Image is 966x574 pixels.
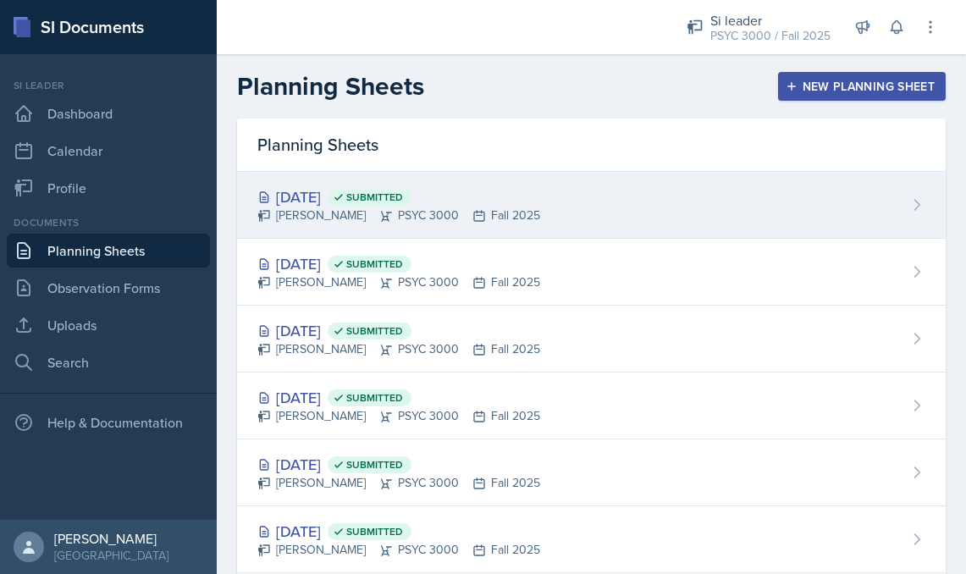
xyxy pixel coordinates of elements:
div: [PERSON_NAME] PSYC 3000 Fall 2025 [257,207,540,224]
a: [DATE] Submitted [PERSON_NAME]PSYC 3000Fall 2025 [237,373,946,439]
div: Si leader [710,10,831,30]
a: Search [7,345,210,379]
div: Si leader [7,78,210,93]
span: Submitted [346,391,403,405]
span: Submitted [346,324,403,338]
a: Dashboard [7,97,210,130]
div: [PERSON_NAME] PSYC 3000 Fall 2025 [257,474,540,492]
div: [DATE] [257,386,540,409]
a: [DATE] Submitted [PERSON_NAME]PSYC 3000Fall 2025 [237,506,946,573]
a: Uploads [7,308,210,342]
div: [DATE] [257,185,540,208]
a: Calendar [7,134,210,168]
a: [DATE] Submitted [PERSON_NAME]PSYC 3000Fall 2025 [237,439,946,506]
div: Planning Sheets [237,119,946,172]
a: [DATE] Submitted [PERSON_NAME]PSYC 3000Fall 2025 [237,172,946,239]
a: [DATE] Submitted [PERSON_NAME]PSYC 3000Fall 2025 [237,306,946,373]
div: [PERSON_NAME] PSYC 3000 Fall 2025 [257,340,540,358]
a: Observation Forms [7,271,210,305]
span: Submitted [346,257,403,271]
div: [PERSON_NAME] [54,530,168,547]
div: PSYC 3000 / Fall 2025 [710,27,831,45]
span: Submitted [346,525,403,538]
h2: Planning Sheets [237,71,424,102]
div: [DATE] [257,319,540,342]
div: [PERSON_NAME] PSYC 3000 Fall 2025 [257,407,540,425]
a: Profile [7,171,210,205]
div: [DATE] [257,520,540,543]
div: [DATE] [257,453,540,476]
a: Planning Sheets [7,234,210,268]
div: Help & Documentation [7,406,210,439]
div: [PERSON_NAME] PSYC 3000 Fall 2025 [257,541,540,559]
div: [GEOGRAPHIC_DATA] [54,547,168,564]
span: Submitted [346,458,403,472]
a: [DATE] Submitted [PERSON_NAME]PSYC 3000Fall 2025 [237,239,946,306]
div: [DATE] [257,252,540,275]
span: Submitted [346,190,403,204]
div: New Planning Sheet [789,80,935,93]
div: Documents [7,215,210,230]
button: New Planning Sheet [778,72,946,101]
div: [PERSON_NAME] PSYC 3000 Fall 2025 [257,273,540,291]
